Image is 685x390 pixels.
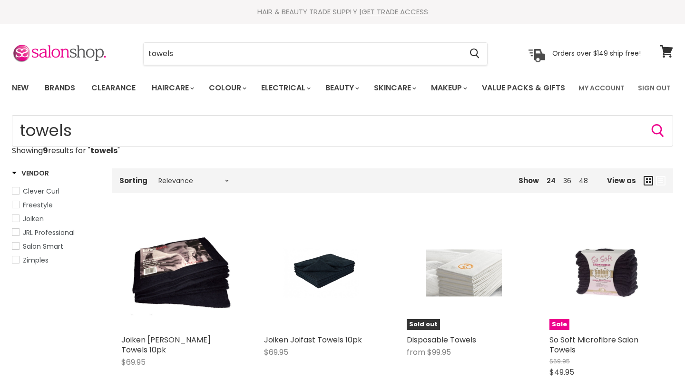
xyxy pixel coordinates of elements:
[121,216,235,330] a: Joiken Barber Towels 10pk
[407,319,440,330] span: Sold out
[549,334,638,355] a: So Soft Microfibre Salon Towels
[23,200,53,210] span: Freestyle
[650,123,665,138] button: Search
[254,78,316,98] a: Electrical
[12,241,100,252] a: Salon Smart
[84,78,143,98] a: Clearance
[367,78,422,98] a: Skincare
[12,200,100,210] a: Freestyle
[475,78,572,98] a: Value Packs & Gifts
[5,78,36,98] a: New
[119,176,147,185] label: Sorting
[23,228,75,237] span: JRL Professional
[632,78,676,98] a: Sign Out
[563,176,571,185] a: 36
[5,74,573,102] ul: Main menu
[549,216,664,330] a: So Soft Microfibre Salon TowelsSale
[264,334,362,345] a: Joiken Joifast Towels 10pk
[547,176,556,185] a: 24
[362,7,428,17] a: GET TRADE ACCESS
[264,347,288,358] span: $69.95
[519,175,539,185] span: Show
[124,216,234,330] img: Joiken Barber Towels 10pk
[264,216,378,330] a: Joiken Joifast Towels 10pk
[318,78,365,98] a: Beauty
[12,168,49,178] h3: Vendor
[202,78,252,98] a: Colour
[462,43,487,65] button: Search
[12,115,673,146] form: Product
[23,255,49,265] span: Zimples
[283,216,359,330] img: Joiken Joifast Towels 10pk
[549,319,569,330] span: Sale
[12,186,100,196] a: Clever Curl
[121,334,211,355] a: Joiken [PERSON_NAME] Towels 10pk
[607,176,636,185] span: View as
[426,216,502,330] img: Disposable Towels
[12,214,100,224] a: Joiken
[407,216,521,330] a: Disposable TowelsSold out
[549,357,570,366] span: $69.95
[12,115,673,146] input: Search
[407,347,425,358] span: from
[549,367,574,378] span: $49.95
[424,78,473,98] a: Makeup
[568,216,644,330] img: So Soft Microfibre Salon Towels
[12,146,673,155] p: Showing results for " "
[23,214,44,224] span: Joiken
[407,334,476,345] a: Disposable Towels
[579,176,588,185] a: 48
[90,145,117,156] strong: towels
[43,145,48,156] strong: 9
[145,78,200,98] a: Haircare
[121,357,146,368] span: $69.95
[12,227,100,238] a: JRL Professional
[144,43,462,65] input: Search
[23,186,59,196] span: Clever Curl
[38,78,82,98] a: Brands
[552,49,641,58] p: Orders over $149 ship free!
[143,42,488,65] form: Product
[573,78,630,98] a: My Account
[23,242,63,251] span: Salon Smart
[12,255,100,265] a: Zimples
[427,347,451,358] span: $99.95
